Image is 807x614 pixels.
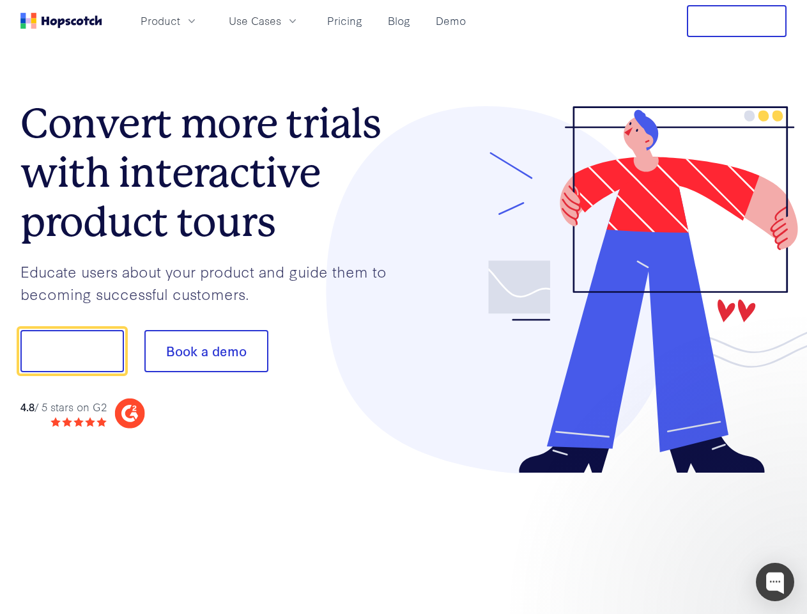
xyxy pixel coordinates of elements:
a: Demo [431,10,471,31]
strong: 4.8 [20,399,35,414]
button: Use Cases [221,10,307,31]
p: Educate users about your product and guide them to becoming successful customers. [20,260,404,304]
a: Pricing [322,10,367,31]
button: Product [133,10,206,31]
div: / 5 stars on G2 [20,399,107,415]
h1: Convert more trials with interactive product tours [20,99,404,246]
span: Product [141,13,180,29]
a: Home [20,13,102,29]
a: Blog [383,10,415,31]
span: Use Cases [229,13,281,29]
button: Free Trial [687,5,787,37]
button: Show me! [20,330,124,372]
button: Book a demo [144,330,268,372]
